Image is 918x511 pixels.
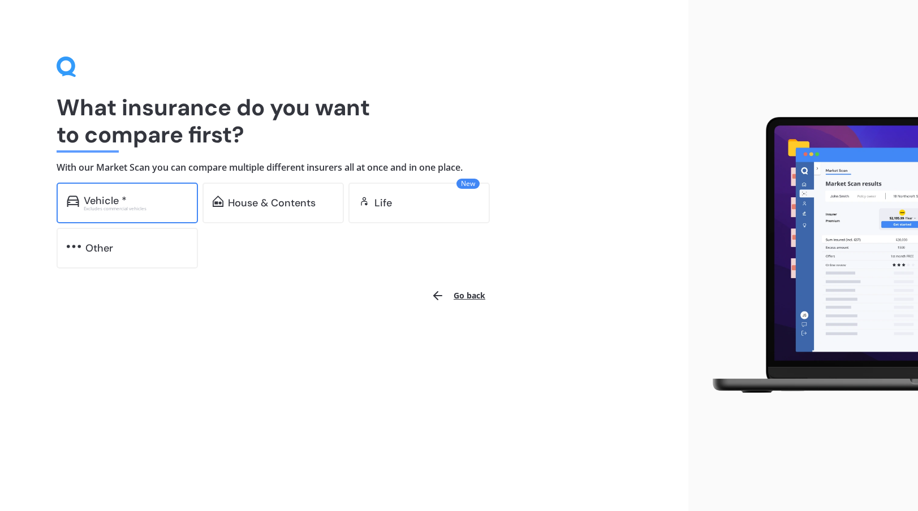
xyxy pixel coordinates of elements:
[57,162,632,174] h4: With our Market Scan you can compare multiple different insurers all at once and in one place.
[67,241,81,252] img: other.81dba5aafe580aa69f38.svg
[85,242,113,254] div: Other
[57,94,632,148] h1: What insurance do you want to compare first?
[67,196,79,207] img: car.f15378c7a67c060ca3f3.svg
[374,197,392,209] div: Life
[697,111,918,400] img: laptop.webp
[456,179,480,189] span: New
[213,196,223,207] img: home-and-contents.b802091223b8502ef2dd.svg
[84,206,188,211] div: Excludes commercial vehicles
[359,196,370,207] img: life.f720d6a2d7cdcd3ad642.svg
[84,195,127,206] div: Vehicle *
[228,197,316,209] div: House & Contents
[424,282,492,309] button: Go back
